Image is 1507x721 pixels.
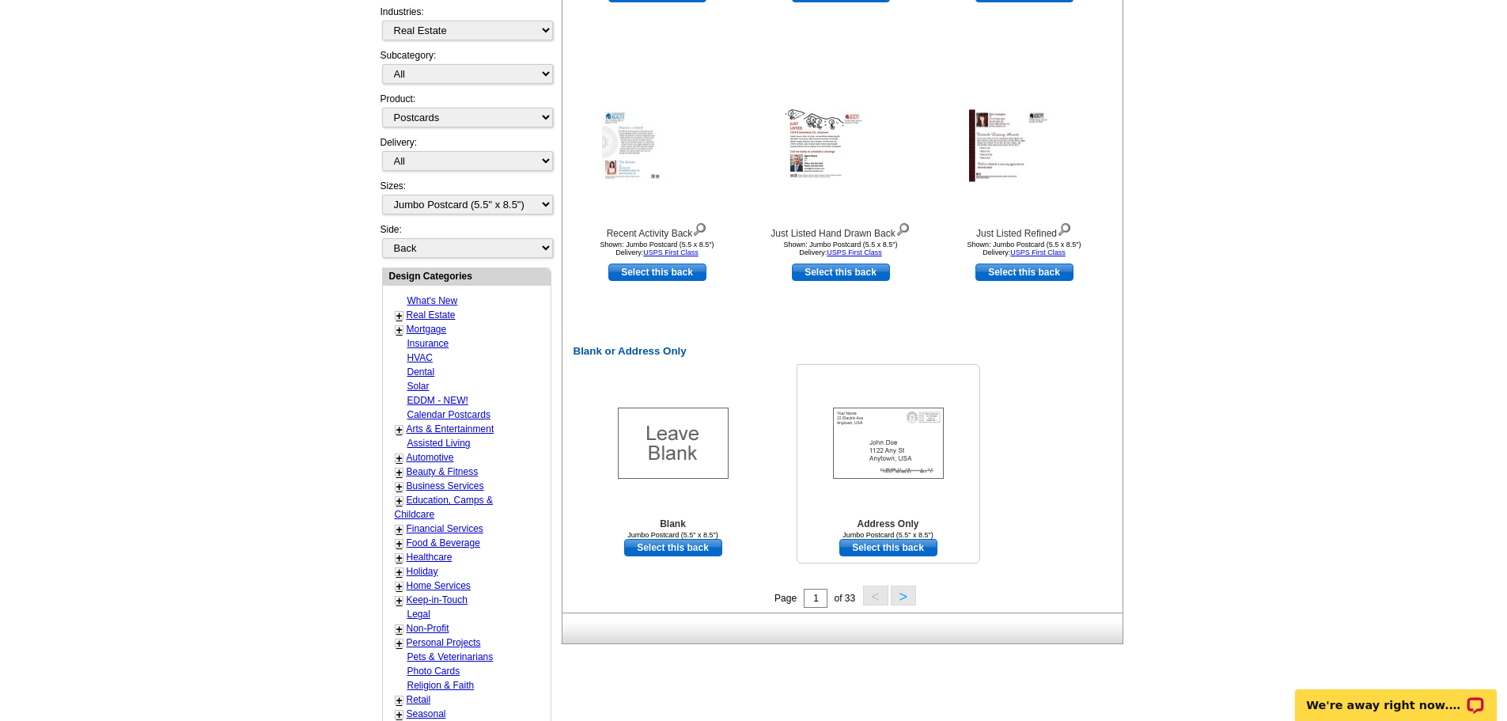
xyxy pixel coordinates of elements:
div: Design Categories [383,268,551,283]
a: HVAC [407,352,433,363]
img: view design details [895,219,911,237]
img: view design details [1057,219,1072,237]
a: EDDM - NEW! [407,395,468,406]
a: Legal [407,609,430,620]
a: + [396,452,403,465]
a: Retail [407,694,431,705]
a: Non-Profit [407,623,449,634]
div: Shown: Jumbo Postcard (5.5 x 8.5") Delivery: [754,241,928,256]
a: use this design [792,264,890,281]
a: Real Estate [407,309,456,321]
a: Keep-in-Touch [407,594,468,605]
a: USPS First Class [827,249,882,256]
a: + [396,566,403,579]
a: + [396,594,403,607]
div: Product: [381,92,551,135]
img: Addresses Only [833,408,944,479]
a: What's New [407,295,458,306]
div: Just Listed Refined [937,219,1111,241]
a: + [396,495,403,507]
div: Just Listed Hand Drawn Back [754,219,928,241]
span: Page [774,593,797,604]
a: + [396,423,403,436]
a: Healthcare [407,552,452,563]
img: Recent Activity Back [602,110,713,182]
button: < [863,586,888,605]
div: Jumbo Postcard (5.5" x 8.5") [586,531,760,539]
a: + [396,480,403,493]
a: Business Services [407,480,484,491]
b: Address Only [857,518,918,529]
a: + [396,623,403,636]
img: view design details [692,219,707,237]
div: Sizes: [381,179,551,222]
a: Pets & Veterinarians [407,651,494,662]
a: USPS First Class [643,249,699,256]
a: + [396,523,403,536]
div: Subcategory: [381,48,551,92]
span: of 33 [834,593,855,604]
a: Assisted Living [407,438,471,449]
img: Just Listed Refined [969,110,1080,182]
a: Insurance [407,338,449,349]
a: use this design [624,539,722,556]
a: Mortgage [407,324,447,335]
img: Blank Template [618,408,729,479]
a: + [396,324,403,336]
a: USPS First Class [1010,249,1066,256]
b: Blank [660,518,686,529]
a: + [396,694,403,707]
a: + [396,580,403,593]
img: Just Listed Hand Drawn Back [786,109,896,182]
a: Solar [407,381,430,392]
a: Religion & Faith [407,680,475,691]
div: Shown: Jumbo Postcard (5.5 x 8.5") Delivery: [937,241,1111,256]
a: + [396,309,403,322]
div: Delivery: [381,135,551,179]
a: + [396,537,403,550]
a: Education, Camps & Childcare [395,495,493,520]
a: Food & Beverage [407,537,480,548]
a: use this design [839,539,937,556]
a: + [396,708,403,721]
a: Beauty & Fitness [407,466,479,477]
h2: Blank or Address Only [566,345,1126,358]
div: Jumbo Postcard (5.5" x 8.5") [801,531,975,539]
div: Side: [381,222,551,260]
a: use this design [608,264,706,281]
iframe: LiveChat chat widget [1285,671,1507,721]
a: + [396,637,403,650]
a: Arts & Entertainment [407,423,494,434]
a: Photo Cards [407,666,460,677]
a: Automotive [407,452,454,463]
a: Calendar Postcards [407,409,490,420]
div: Recent Activity Back [570,219,744,241]
a: Personal Projects [407,637,481,648]
div: Shown: Jumbo Postcard (5.5 x 8.5") Delivery: [570,241,744,256]
a: + [396,466,403,479]
a: Financial Services [407,523,483,534]
a: Home Services [407,580,471,591]
a: Dental [407,366,435,378]
a: + [396,552,403,564]
a: Seasonal [407,708,446,719]
button: > [891,586,916,605]
a: Holiday [407,566,438,577]
a: use this design [975,264,1073,281]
